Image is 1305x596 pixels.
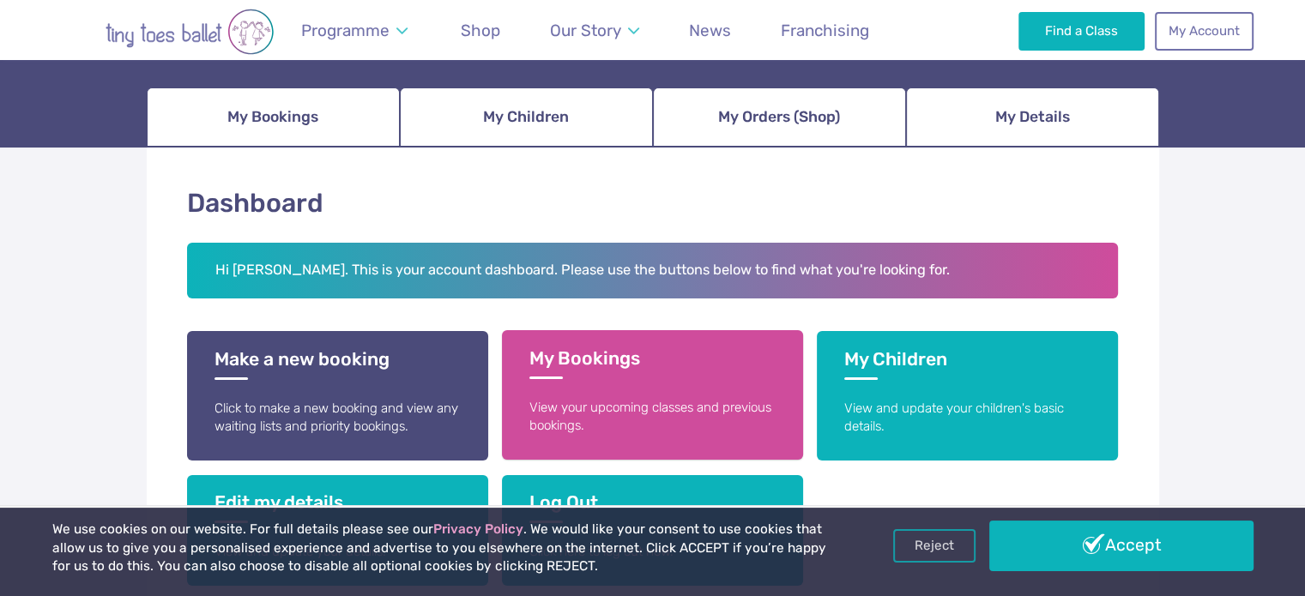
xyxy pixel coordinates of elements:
[1018,12,1145,50] a: Find a Class
[52,9,327,55] img: tiny toes ballet
[529,347,776,379] h3: My Bookings
[995,102,1070,132] span: My Details
[550,21,621,40] span: Our Story
[529,399,776,436] p: View your upcoming classes and previous bookings.
[301,21,390,40] span: Programme
[293,10,416,51] a: Programme
[718,102,840,132] span: My Orders (Shop)
[653,87,906,147] a: My Orders (Shop)
[187,331,488,461] a: Make a new booking Click to make a new booking and view any waiting lists and priority bookings.
[52,521,833,576] p: We use cookies on our website. For full details please see our . We would like your consent to us...
[187,243,1119,299] h2: Hi [PERSON_NAME]. This is your account dashboard. Please use the buttons below to find what you'r...
[187,475,488,586] a: Edit my details View and update your details.
[400,87,653,147] a: My Children
[187,185,1119,222] h1: Dashboard
[214,400,461,436] p: Click to make a new booking and view any waiting lists and priority bookings.
[502,475,803,586] a: Log Out Click here to log out now.
[681,10,740,51] a: News
[893,529,976,562] a: Reject
[529,491,776,523] h3: Log Out
[906,87,1159,147] a: My Details
[817,331,1118,461] a: My Children View and update your children's basic details.
[483,102,569,132] span: My Children
[689,21,731,40] span: News
[844,348,1091,380] h3: My Children
[502,330,803,460] a: My Bookings View your upcoming classes and previous bookings.
[541,10,647,51] a: Our Story
[844,400,1091,436] p: View and update your children's basic details.
[147,87,400,147] a: My Bookings
[214,348,461,380] h3: Make a new booking
[461,21,500,40] span: Shop
[214,491,461,523] h3: Edit my details
[453,10,509,51] a: Shop
[1155,12,1253,50] a: My Account
[989,521,1254,570] a: Accept
[773,10,878,51] a: Franchising
[433,521,523,537] a: Privacy Policy
[781,21,869,40] span: Franchising
[227,102,318,132] span: My Bookings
